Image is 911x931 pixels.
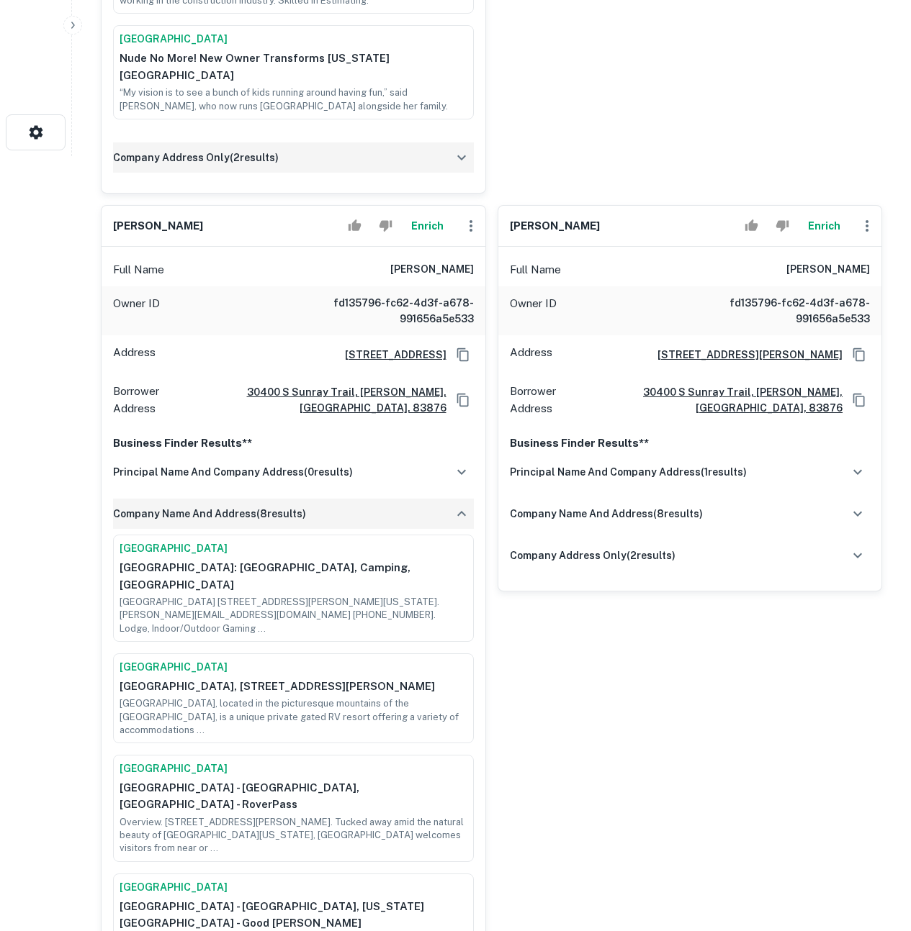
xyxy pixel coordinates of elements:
[583,384,843,416] a: 30400 s sunray trail, [PERSON_NAME], [GEOGRAPHIC_DATA], 83876
[113,464,353,480] h6: principal name and company address ( 0 results)
[390,261,474,278] h6: [PERSON_NAME]
[452,344,474,365] button: Copy Address
[120,697,467,737] p: [GEOGRAPHIC_DATA], located in the picturesque mountains of the [GEOGRAPHIC_DATA], is a unique pri...
[120,596,467,635] p: [GEOGRAPHIC_DATA] [STREET_ADDRESS][PERSON_NAME][US_STATE]. [PERSON_NAME][EMAIL_ADDRESS][DOMAIN_NA...
[646,347,843,363] a: [STREET_ADDRESS][PERSON_NAME]
[333,347,446,363] a: [STREET_ADDRESS]
[120,50,467,83] p: Nude No More! New Owner Transforms [US_STATE][GEOGRAPHIC_DATA]
[113,435,474,452] p: Business Finder Results**
[120,32,467,47] a: [GEOGRAPHIC_DATA]
[113,295,160,327] p: Owner ID
[113,383,181,417] p: Borrower Address
[187,384,446,416] a: 30400 s sunray trail, [PERSON_NAME], [GEOGRAPHIC_DATA], 83876
[510,464,747,480] h6: principal name and company address ( 1 results)
[120,816,467,855] p: Overview. [STREET_ADDRESS][PERSON_NAME]. Tucked away amid the natural beauty of [GEOGRAPHIC_DATA]...
[373,212,398,240] button: Reject
[120,660,467,675] a: [GEOGRAPHIC_DATA]
[120,761,467,776] a: [GEOGRAPHIC_DATA]
[113,261,164,278] p: Full Name
[113,218,203,235] h6: [PERSON_NAME]
[739,212,764,240] button: Accept
[301,295,474,327] h6: fd135796-fc62-4d3f-a678-991656a5e533
[848,389,870,411] button: Copy Address
[801,212,847,240] button: Enrich
[342,212,367,240] button: Accept
[770,212,795,240] button: Reject
[405,212,451,240] button: Enrich
[510,435,871,452] p: Business Finder Results**
[697,295,870,327] h6: fd135796-fc62-4d3f-a678-991656a5e533
[510,506,703,522] h6: company name and address ( 8 results)
[120,779,467,813] p: [GEOGRAPHIC_DATA] - [GEOGRAPHIC_DATA], [GEOGRAPHIC_DATA] - RoverPass
[510,295,557,327] p: Owner ID
[120,678,467,695] p: [GEOGRAPHIC_DATA], [STREET_ADDRESS][PERSON_NAME]
[113,150,279,165] h6: company address only ( 2 results)
[120,559,467,593] p: [GEOGRAPHIC_DATA]: [GEOGRAPHIC_DATA], Camping, [GEOGRAPHIC_DATA]
[510,344,552,365] p: Address
[113,506,306,522] h6: company name and address ( 8 results)
[120,541,467,556] a: [GEOGRAPHIC_DATA]
[510,261,561,278] p: Full Name
[848,344,870,365] button: Copy Address
[452,389,474,411] button: Copy Address
[510,383,578,417] p: Borrower Address
[120,880,467,895] a: [GEOGRAPHIC_DATA]
[113,344,156,365] p: Address
[510,218,600,235] h6: [PERSON_NAME]
[510,548,676,563] h6: company address only ( 2 results)
[120,86,467,112] p: “My vision is to see a bunch of kids running around having fun,” said [PERSON_NAME], who now runs...
[839,816,911,885] iframe: Chat Widget
[786,261,870,278] h6: [PERSON_NAME]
